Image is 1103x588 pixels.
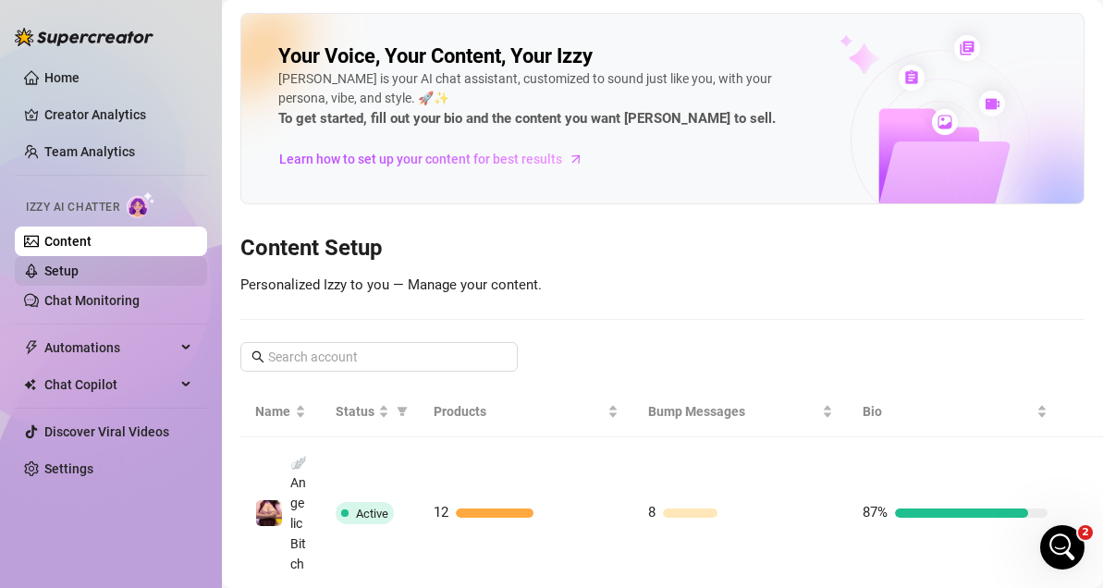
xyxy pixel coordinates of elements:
span: Name [255,401,291,422]
div: [PERSON_NAME] is your AI chat assistant, customized to sound just like you, with your persona, vi... [278,69,816,130]
span: 8 [648,504,656,521]
span: Automations [44,333,176,362]
a: Learn how to set up your content for best results [278,144,597,174]
th: Bump Messages [633,386,848,437]
a: Content [44,234,92,249]
span: thunderbolt [24,340,39,355]
a: Chat Monitoring [44,293,140,308]
a: Team Analytics [44,144,135,159]
span: 2 [1078,525,1093,540]
span: Active [356,507,388,521]
span: 🪽AngelicBitch [290,455,306,571]
span: Learn how to set up your content for best results [279,149,562,169]
span: search [251,350,264,363]
h3: Content Setup [240,234,1085,263]
img: 🪽AngelicBitch [256,500,282,526]
span: filter [393,398,411,425]
strong: To get started, fill out your bio and the content you want [PERSON_NAME] to sell. [278,110,776,127]
span: Personalized Izzy to you — Manage your content. [240,276,542,293]
a: Discover Viral Videos [44,424,169,439]
a: Home [44,70,80,85]
span: Izzy AI Chatter [26,199,119,216]
img: logo-BBDzfeDw.svg [15,28,153,46]
a: Settings [44,461,93,476]
span: arrow-right [567,150,585,168]
span: Chat Copilot [44,370,176,399]
th: Products [419,386,633,437]
h2: Your Voice, Your Content, Your Izzy [278,43,593,69]
th: Name [240,386,321,437]
input: Search account [268,347,492,367]
span: Bio [863,401,1033,422]
span: 12 [434,504,448,521]
span: Status [336,401,374,422]
th: Bio [848,386,1062,437]
img: ai-chatter-content-library-cLFOSyPT.png [797,15,1084,203]
img: Chat Copilot [24,378,36,391]
a: Creator Analytics [44,100,192,129]
img: AI Chatter [127,191,155,218]
a: Setup [44,263,79,278]
span: 87% [863,504,888,521]
span: Products [434,401,604,422]
th: Status [321,386,419,437]
iframe: Intercom live chat [1040,525,1085,570]
span: filter [397,406,408,417]
span: Bump Messages [648,401,818,422]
